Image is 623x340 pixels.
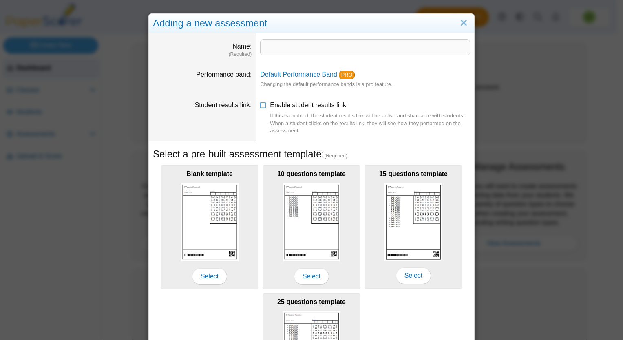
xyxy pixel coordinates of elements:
a: Default Performance Band [260,71,337,78]
div: If this is enabled, the student results link will be active and shareable with students. When a s... [270,112,470,135]
span: Select [192,268,227,285]
label: Name [232,43,252,50]
span: Select [396,267,431,284]
b: Blank template [186,170,233,177]
b: 15 questions template [379,170,448,177]
span: Enable student results link [270,102,470,135]
span: (Required) [324,152,347,159]
b: 25 questions template [277,298,346,305]
img: scan_sheet_15_questions.png [384,183,442,261]
img: scan_sheet_blank.png [181,183,239,261]
a: Close [457,16,470,30]
b: 10 questions template [277,170,346,177]
label: Student results link [195,102,252,108]
span: Select [294,268,329,285]
img: scan_sheet_10_questions.png [283,183,340,261]
small: Changing the default performance bands is a pro feature. [260,81,392,87]
div: Adding a new assessment [149,14,474,33]
h5: Select a pre-built assessment template: [153,147,470,161]
a: PRO [339,71,355,79]
label: Performance band [196,71,252,78]
dfn: (Required) [153,51,252,58]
